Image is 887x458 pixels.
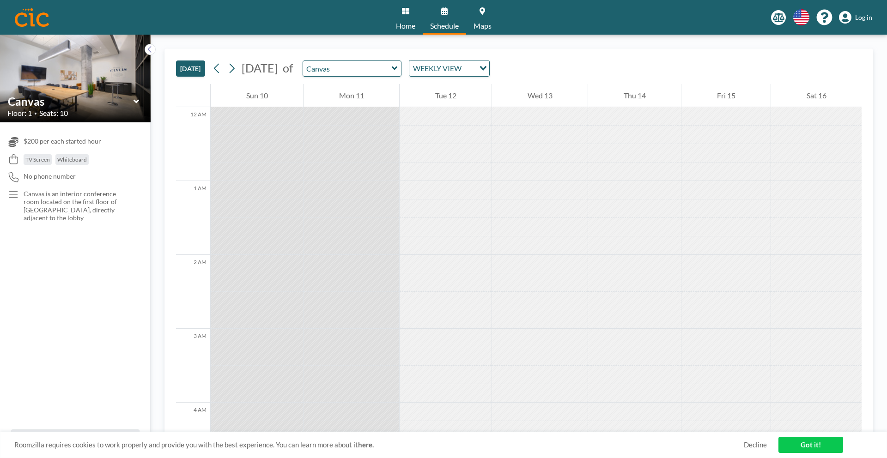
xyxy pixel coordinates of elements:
[771,84,862,107] div: Sat 16
[396,22,415,30] span: Home
[358,440,374,449] a: here.
[474,22,492,30] span: Maps
[409,60,489,76] div: Search for option
[492,84,588,107] div: Wed 13
[176,60,205,77] button: [DATE]
[400,84,492,107] div: Tue 12
[7,108,32,118] span: Floor: 1
[11,429,140,447] button: All resources
[411,62,463,74] span: WEEKLY VIEW
[24,137,101,145] span: $200 per each started hour
[24,190,132,222] p: Canvas is an interior conference room located on the first floor of [GEOGRAPHIC_DATA], directly a...
[211,84,303,107] div: Sun 10
[57,156,87,163] span: Whiteboard
[15,8,49,27] img: organization-logo
[303,61,392,76] input: Canvas
[588,84,681,107] div: Thu 14
[681,84,771,107] div: Fri 15
[176,107,210,181] div: 12 AM
[39,108,68,118] span: Seats: 10
[464,62,474,74] input: Search for option
[855,13,872,22] span: Log in
[24,172,76,181] span: No phone number
[283,61,293,75] span: of
[430,22,459,30] span: Schedule
[25,156,50,163] span: TV Screen
[14,440,744,449] span: Roomzilla requires cookies to work properly and provide you with the best experience. You can lea...
[176,181,210,255] div: 1 AM
[34,110,37,116] span: •
[778,437,843,453] a: Got it!
[744,440,767,449] a: Decline
[8,95,134,108] input: Canvas
[242,61,278,75] span: [DATE]
[176,255,210,329] div: 2 AM
[176,329,210,403] div: 3 AM
[839,11,872,24] a: Log in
